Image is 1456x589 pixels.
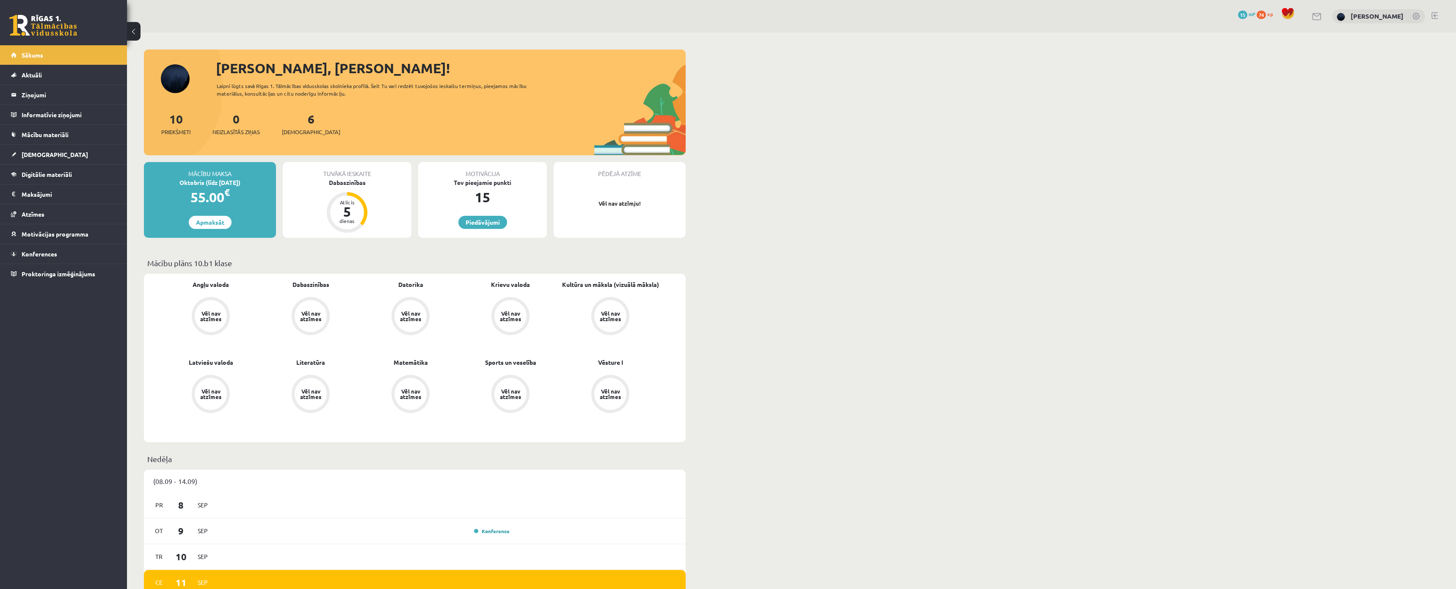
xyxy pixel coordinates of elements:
a: Latviešu valoda [189,358,233,367]
a: Aktuāli [11,65,116,85]
a: Vēl nav atzīmes [461,297,560,337]
span: [DEMOGRAPHIC_DATA] [282,128,340,136]
p: Mācību plāns 10.b1 klase [147,257,682,269]
a: Vēl nav atzīmes [261,375,361,415]
a: Sports un veselība [485,358,536,367]
span: Konferences [22,250,57,258]
a: Digitālie materiāli [11,165,116,184]
div: Vēl nav atzīmes [299,311,323,322]
span: Digitālie materiāli [22,171,72,178]
span: 9 [168,524,194,538]
div: Dabaszinības [283,178,411,187]
div: Vēl nav atzīmes [598,311,622,322]
img: Nikolass Karpjuks [1337,13,1345,21]
span: Atzīmes [22,210,44,218]
a: Atzīmes [11,204,116,224]
a: Vēl nav atzīmes [161,297,261,337]
span: 10 [168,550,194,564]
span: Pr [150,498,168,512]
div: Vēl nav atzīmes [399,388,422,399]
a: Matemātika [394,358,428,367]
a: 0Neizlasītās ziņas [212,111,260,136]
div: Vēl nav atzīmes [499,388,522,399]
div: Vēl nav atzīmes [399,311,422,322]
a: Mācību materiāli [11,125,116,144]
span: Sep [194,498,212,512]
a: [DEMOGRAPHIC_DATA] [11,145,116,164]
div: Vēl nav atzīmes [499,311,522,322]
span: Ot [150,524,168,537]
span: xp [1267,11,1273,17]
a: Vēl nav atzīmes [261,297,361,337]
p: Nedēļa [147,453,682,465]
a: Vēl nav atzīmes [361,375,461,415]
a: Dabaszinības [292,280,329,289]
a: Proktoringa izmēģinājums [11,264,116,283]
span: 74 [1257,11,1266,19]
a: Vēl nav atzīmes [560,297,660,337]
span: 8 [168,498,194,512]
div: Pēdējā atzīme [554,162,686,178]
div: Tev pieejamie punkti [418,178,547,187]
div: Vēl nav atzīmes [299,388,323,399]
div: (08.09 - 14.09) [144,470,686,493]
legend: Informatīvie ziņojumi [22,105,116,124]
a: Literatūra [296,358,325,367]
a: Konferences [11,244,116,264]
a: Sākums [11,45,116,65]
span: Priekšmeti [161,128,190,136]
span: mP [1249,11,1255,17]
span: Ce [150,576,168,589]
span: Sep [194,576,212,589]
div: Atlicis [334,200,360,205]
legend: Maksājumi [22,184,116,204]
a: Vēl nav atzīmes [361,297,461,337]
div: Tuvākā ieskaite [283,162,411,178]
a: Vēl nav atzīmes [161,375,261,415]
div: Vēl nav atzīmes [199,311,223,322]
a: Konference [474,528,510,534]
span: Neizlasītās ziņas [212,128,260,136]
div: 5 [334,205,360,218]
a: 10Priekšmeti [161,111,190,136]
legend: Ziņojumi [22,85,116,105]
div: Laipni lūgts savā Rīgas 1. Tālmācības vidusskolas skolnieka profilā. Šeit Tu vari redzēt tuvojošo... [217,82,542,97]
div: Vēl nav atzīmes [199,388,223,399]
span: Proktoringa izmēģinājums [22,270,95,278]
span: [DEMOGRAPHIC_DATA] [22,151,88,158]
a: Vēl nav atzīmes [461,375,560,415]
a: 15 mP [1238,11,1255,17]
a: Ziņojumi [11,85,116,105]
span: € [224,186,230,198]
a: Datorika [398,280,423,289]
a: Angļu valoda [193,280,229,289]
a: Krievu valoda [491,280,530,289]
div: dienas [334,218,360,223]
div: Motivācija [418,162,547,178]
span: 15 [1238,11,1247,19]
a: Vēsture I [598,358,623,367]
a: Informatīvie ziņojumi [11,105,116,124]
span: Mācību materiāli [22,131,69,138]
div: 55.00 [144,187,276,207]
span: Sākums [22,51,43,59]
a: 74 xp [1257,11,1277,17]
a: Motivācijas programma [11,224,116,244]
a: Piedāvājumi [458,216,507,229]
span: Sep [194,524,212,537]
a: Dabaszinības Atlicis 5 dienas [283,178,411,234]
a: Rīgas 1. Tālmācības vidusskola [9,15,77,36]
div: Mācību maksa [144,162,276,178]
p: Vēl nav atzīmju! [558,199,681,208]
a: [PERSON_NAME] [1351,12,1404,20]
div: [PERSON_NAME], [PERSON_NAME]! [216,58,686,78]
span: Sep [194,550,212,563]
div: Vēl nav atzīmes [598,388,622,399]
div: Oktobris (līdz [DATE]) [144,178,276,187]
span: Motivācijas programma [22,230,88,238]
a: 6[DEMOGRAPHIC_DATA] [282,111,340,136]
span: Aktuāli [22,71,42,79]
a: Kultūra un māksla (vizuālā māksla) [562,280,659,289]
a: Maksājumi [11,184,116,204]
a: Vēl nav atzīmes [560,375,660,415]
